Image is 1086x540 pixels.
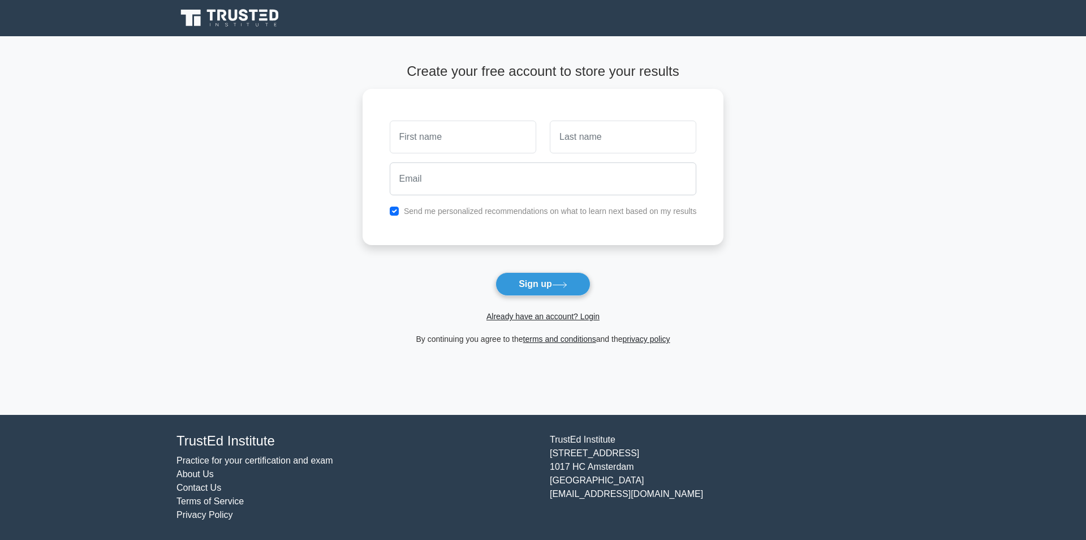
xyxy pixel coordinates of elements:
a: Terms of Service [176,496,244,506]
a: About Us [176,469,214,479]
button: Sign up [495,272,591,296]
input: Last name [550,121,696,153]
div: TrustEd Institute [STREET_ADDRESS] 1017 HC Amsterdam [GEOGRAPHIC_DATA] [EMAIL_ADDRESS][DOMAIN_NAME] [543,433,916,522]
h4: TrustEd Institute [176,433,536,449]
a: Contact Us [176,483,221,492]
label: Send me personalized recommendations on what to learn next based on my results [404,207,697,216]
input: Email [390,162,697,195]
a: privacy policy [623,335,670,344]
a: terms and conditions [523,335,596,344]
input: First name [390,121,536,153]
a: Already have an account? Login [486,312,600,321]
a: Privacy Policy [176,510,233,520]
h4: Create your free account to store your results [363,63,724,80]
div: By continuing you agree to the and the [356,332,731,346]
a: Practice for your certification and exam [176,456,333,465]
